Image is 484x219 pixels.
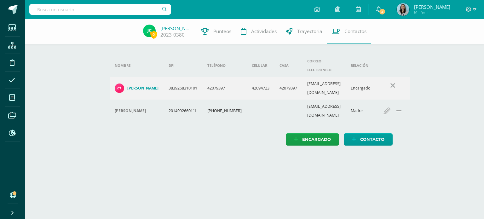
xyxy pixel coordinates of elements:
td: 42079397 [274,77,302,100]
th: Nombre [110,54,164,77]
div: Claudia Robles [115,108,158,113]
td: 20149926601”1 [164,100,202,122]
td: [EMAIL_ADDRESS][DOMAIN_NAME] [302,100,346,122]
a: Encargado [286,133,339,146]
img: 5a6f75ce900a0f7ea551130e923f78ee.png [397,3,409,16]
a: [PERSON_NAME] [115,84,158,93]
img: 275fd329826c683f1dac0f2cdf1a26e0.png [115,84,124,93]
a: Actividades [236,19,281,44]
th: Teléfono [202,54,247,77]
a: Contactos [327,19,371,44]
span: Contactos [344,28,366,35]
th: Casa [274,54,302,77]
a: [PERSON_NAME] [160,25,192,32]
span: 3 [379,8,386,15]
td: 42079397 [202,77,247,100]
span: [PERSON_NAME] [414,4,450,10]
span: Trayectoria [297,28,322,35]
th: Correo electrónico [302,54,346,77]
td: Encargado [346,77,376,100]
span: Punteos [213,28,231,35]
span: Actividades [251,28,277,35]
span: Mi Perfil [414,9,450,15]
a: Trayectoria [281,19,327,44]
th: Celular [247,54,274,77]
td: [EMAIL_ADDRESS][DOMAIN_NAME] [302,77,346,100]
a: Punteos [197,19,236,44]
img: 3ae168c32d927c761926bdb2bc871b42.png [143,25,156,37]
h4: [PERSON_NAME] [115,108,146,113]
span: 0 [150,31,157,38]
td: 42094723 [247,77,274,100]
span: Encargado [302,134,331,145]
th: Relación [346,54,376,77]
a: 2023-0380 [160,32,185,38]
span: Contacto [360,134,384,145]
td: [PHONE_NUMBER] [202,100,247,122]
h4: [PERSON_NAME] [127,86,158,91]
input: Busca un usuario... [29,4,171,15]
td: Madre [346,100,376,122]
td: 3839268310101 [164,77,202,100]
a: Contacto [344,133,393,146]
th: DPI [164,54,202,77]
